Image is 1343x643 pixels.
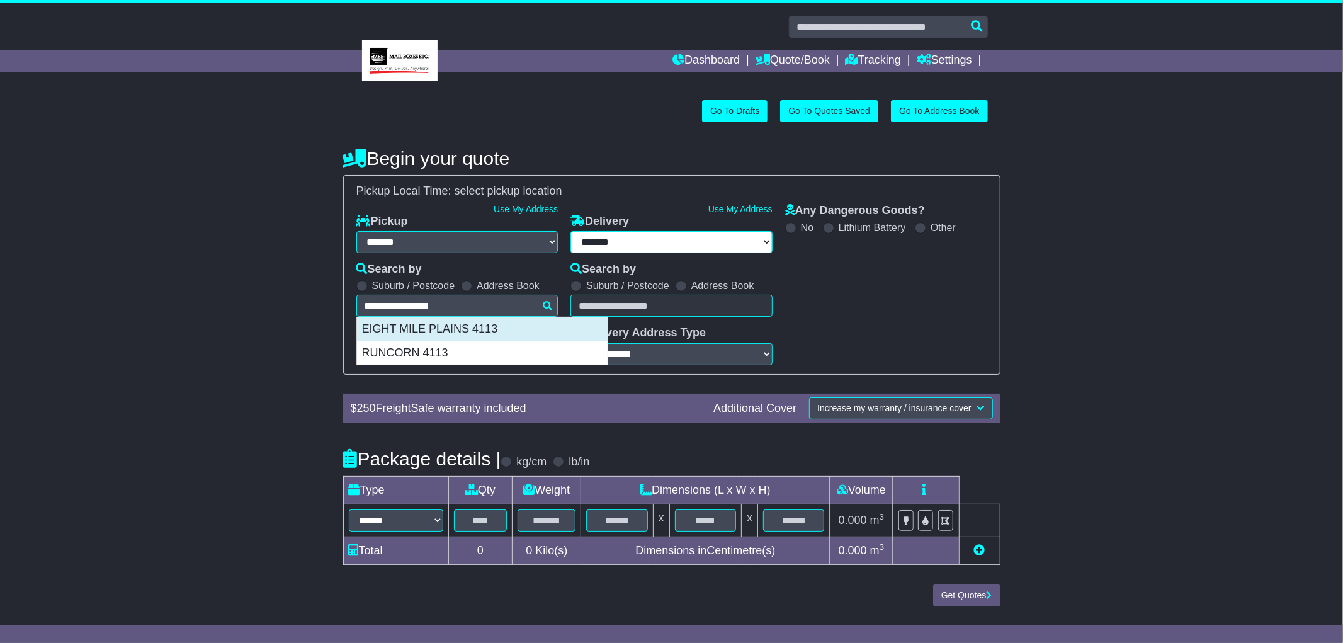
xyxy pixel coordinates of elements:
[785,204,925,218] label: Any Dangerous Goods?
[756,50,830,72] a: Quote/Book
[570,326,706,340] label: Delivery Address Type
[477,280,540,292] label: Address Book
[343,148,1000,169] h4: Begin your quote
[356,263,422,276] label: Search by
[513,476,581,504] td: Weight
[870,544,885,557] span: m
[870,514,885,526] span: m
[372,280,455,292] label: Suburb / Postcode
[707,402,803,416] div: Additional Cover
[357,402,376,414] span: 250
[742,504,758,537] td: x
[880,512,885,521] sup: 3
[357,317,608,341] div: EIGHT MILE PLAINS 4113
[846,50,901,72] a: Tracking
[586,280,669,292] label: Suburb / Postcode
[839,514,867,526] span: 0.000
[581,476,830,504] td: Dimensions (L x W x H)
[570,215,629,229] label: Delivery
[343,537,448,565] td: Total
[891,100,987,122] a: Go To Address Book
[570,263,636,276] label: Search by
[343,448,501,469] h4: Package details |
[691,280,754,292] label: Address Book
[830,476,893,504] td: Volume
[448,537,513,565] td: 0
[672,50,740,72] a: Dashboard
[581,537,830,565] td: Dimensions in Centimetre(s)
[839,544,867,557] span: 0.000
[448,476,513,504] td: Qty
[702,100,768,122] a: Go To Drafts
[780,100,878,122] a: Go To Quotes Saved
[933,584,1000,606] button: Get Quotes
[839,222,906,234] label: Lithium Battery
[455,185,562,197] span: select pickup location
[343,476,448,504] td: Type
[350,185,994,198] div: Pickup Local Time:
[569,455,589,469] label: lb/in
[917,50,972,72] a: Settings
[801,222,813,234] label: No
[931,222,956,234] label: Other
[356,215,408,229] label: Pickup
[817,403,971,413] span: Increase my warranty / insurance cover
[809,397,992,419] button: Increase my warranty / insurance cover
[708,204,773,214] a: Use My Address
[494,204,558,214] a: Use My Address
[653,504,669,537] td: x
[974,544,985,557] a: Add new item
[513,537,581,565] td: Kilo(s)
[344,402,708,416] div: $ FreightSafe warranty included
[516,455,547,469] label: kg/cm
[526,544,532,557] span: 0
[357,341,608,365] div: RUNCORN 4113
[362,40,438,81] img: MBE Eight Mile Plains
[880,542,885,552] sup: 3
